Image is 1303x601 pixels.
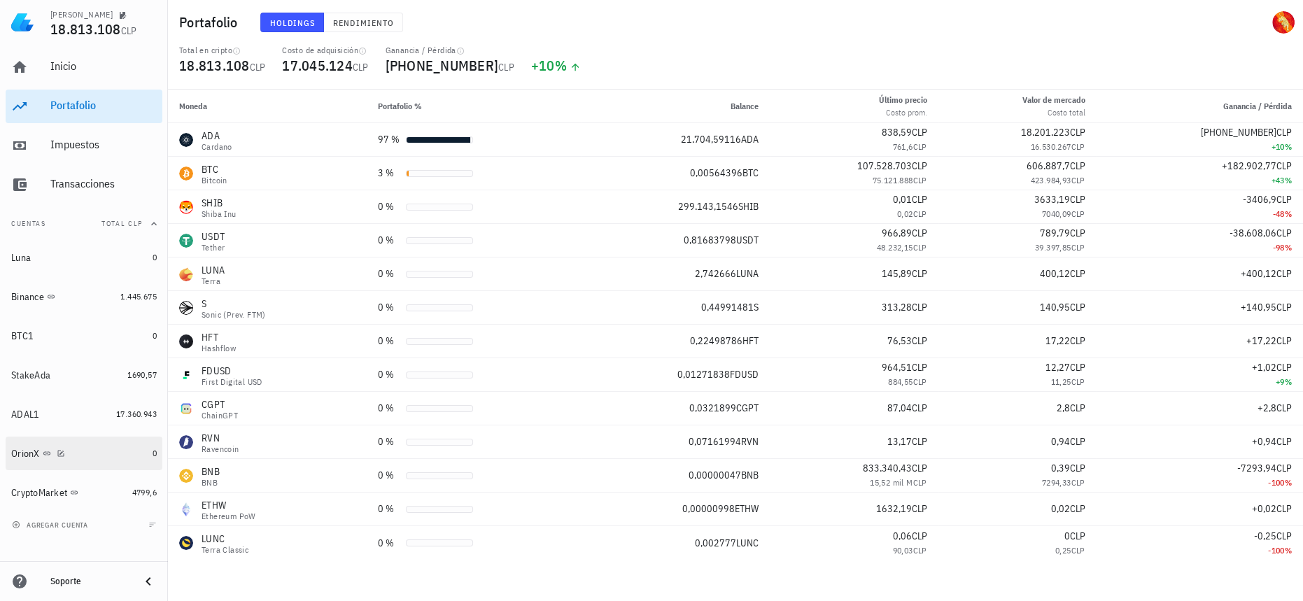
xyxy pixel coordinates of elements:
div: Total en cripto [179,45,265,56]
span: 2,8 [1057,402,1070,414]
span: 0,00000998 [682,502,735,515]
span: 18.201.223 [1021,126,1070,139]
span: agregar cuenta [15,521,88,530]
div: -98 [1108,241,1292,255]
div: Ethereum PoW [202,512,256,521]
div: S [202,297,266,311]
div: Ravencoin [202,445,239,453]
span: CLP [912,502,927,515]
div: +9 [1108,375,1292,389]
div: avatar [1272,11,1295,34]
span: CLP [1071,242,1085,253]
span: 0,00000047 [689,469,741,481]
span: CLP [912,334,927,347]
span: 0,00564396 [690,167,742,179]
button: agregar cuenta [8,518,94,532]
span: CLP [1070,301,1085,313]
button: CuentasTotal CLP [6,207,162,241]
th: Moneda [168,90,367,123]
span: 15,52 mil M [870,477,913,488]
span: CLP [1070,361,1085,374]
span: 18.813.108 [179,56,250,75]
span: CLP [912,301,927,313]
span: CLP [1276,361,1292,374]
span: 964,51 [882,361,912,374]
span: 0 [1064,530,1070,542]
div: Portafolio [50,99,157,112]
span: 789,79 [1040,227,1070,239]
a: Inicio [6,50,162,84]
span: CLP [1071,141,1085,152]
span: S [754,301,759,313]
div: +43 [1108,174,1292,188]
span: +400,12 [1241,267,1276,280]
span: Ganancia / Pérdida [1223,101,1292,111]
div: 0 % [378,334,400,348]
span: CLP [1070,530,1085,542]
span: 884,55 [888,376,913,387]
th: Balance: Sin ordenar. Pulse para ordenar de forma ascendente. [581,90,770,123]
div: LUNC-icon [179,536,193,550]
div: HFT [202,330,236,344]
span: 140,95 [1040,301,1070,313]
button: Holdings [260,13,325,32]
span: -7293,94 [1237,462,1276,474]
span: CLP [913,545,927,556]
span: % [1285,208,1292,219]
span: HFT [742,334,759,347]
div: ADAL1 [11,409,39,420]
div: 0 % [378,233,400,248]
span: CLP [1070,126,1085,139]
div: Inicio [50,59,157,73]
div: Último precio [879,94,927,106]
span: FDUSD [730,368,759,381]
span: CLP [1276,462,1292,474]
span: -0,25 [1254,530,1276,542]
div: LUNA [202,263,225,277]
span: CLP [1071,477,1085,488]
span: 1690,57 [127,369,157,380]
span: -3406,9 [1243,193,1276,206]
div: 0 % [378,468,400,483]
span: 48.232,15 [877,242,913,253]
span: 423.984,93 [1030,175,1071,185]
span: CLP [912,193,927,206]
span: 299.143,1546 [678,200,738,213]
span: 0 [153,330,157,341]
div: 0 % [378,502,400,516]
div: CGPT-icon [179,402,193,416]
span: LUNA [736,267,759,280]
h1: Portafolio [179,11,244,34]
span: CLP [1276,193,1292,206]
span: 7040,09 [1042,208,1071,219]
span: 17.360.943 [116,409,157,419]
span: 0,002777 [695,537,736,549]
span: CLP [1070,334,1085,347]
span: 12,27 [1045,361,1070,374]
span: CLP [1071,376,1085,387]
span: CLP [1070,160,1085,172]
span: 313,28 [882,301,912,313]
span: CLP [1276,160,1292,172]
span: 7294,33 [1042,477,1071,488]
a: Luna 0 [6,241,162,274]
div: ADA-icon [179,133,193,147]
span: CLP [1276,435,1292,448]
span: % [1285,175,1292,185]
span: 966,89 [882,227,912,239]
span: 4799,6 [132,487,157,497]
span: 39.397,85 [1035,242,1071,253]
span: CLP [912,361,927,374]
div: ETHW [202,498,256,512]
span: CLP [912,435,927,448]
span: CLP [1070,193,1085,206]
div: Transacciones [50,177,157,190]
span: CLP [1276,334,1292,347]
div: USDT [202,229,225,243]
span: USDT [736,234,759,246]
div: LUNC [202,532,248,546]
div: 0 % [378,536,400,551]
span: 21.704,59116 [681,133,741,146]
span: % [1285,242,1292,253]
span: 107.528.703 [857,160,912,172]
